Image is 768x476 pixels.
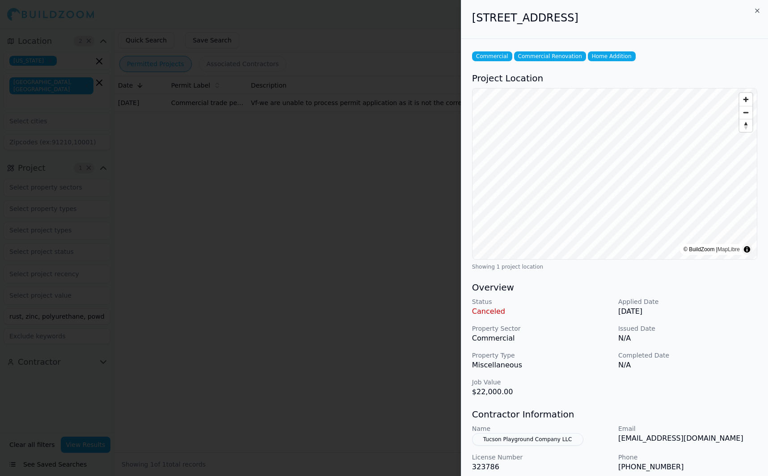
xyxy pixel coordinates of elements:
[472,11,757,25] h2: [STREET_ADDRESS]
[472,333,611,344] p: Commercial
[618,433,757,444] p: [EMAIL_ADDRESS][DOMAIN_NAME]
[472,351,611,360] p: Property Type
[618,351,757,360] p: Completed Date
[618,306,757,317] p: [DATE]
[618,360,757,371] p: N/A
[472,378,611,387] p: Job Value
[684,245,740,254] div: © BuildZoom |
[472,51,512,61] span: Commercial
[472,306,611,317] p: Canceled
[472,433,583,446] button: Tucson Playground Company LLC
[618,324,757,333] p: Issued Date
[588,51,636,61] span: Home Addition
[472,72,757,84] h3: Project Location
[472,297,611,306] p: Status
[739,119,752,132] button: Reset bearing to north
[472,387,611,397] p: $22,000.00
[618,462,757,472] p: [PHONE_NUMBER]
[472,453,611,462] p: License Number
[618,424,757,433] p: Email
[739,93,752,106] button: Zoom in
[472,424,611,433] p: Name
[472,360,611,371] p: Miscellaneous
[618,297,757,306] p: Applied Date
[473,88,757,259] canvas: Map
[618,453,757,462] p: Phone
[514,51,586,61] span: Commercial Renovation
[472,263,757,270] div: Showing 1 project location
[739,106,752,119] button: Zoom out
[717,246,740,253] a: MapLibre
[742,244,752,255] summary: Toggle attribution
[472,324,611,333] p: Property Sector
[472,281,757,294] h3: Overview
[618,333,757,344] p: N/A
[472,408,757,421] h3: Contractor Information
[472,462,611,472] p: 323786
